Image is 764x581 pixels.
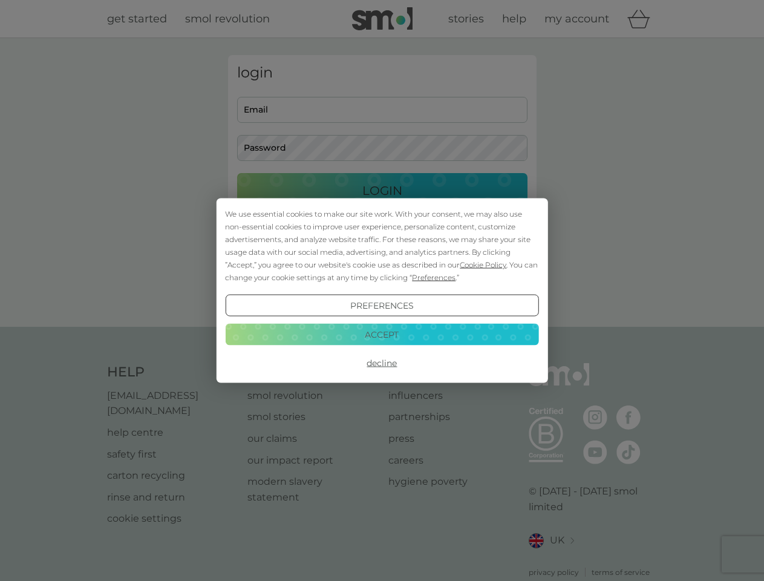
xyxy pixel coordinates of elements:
[460,260,506,269] span: Cookie Policy
[225,208,538,284] div: We use essential cookies to make our site work. With your consent, we may also use non-essential ...
[412,273,455,282] span: Preferences
[216,199,547,383] div: Cookie Consent Prompt
[225,323,538,345] button: Accept
[225,295,538,317] button: Preferences
[225,352,538,374] button: Decline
